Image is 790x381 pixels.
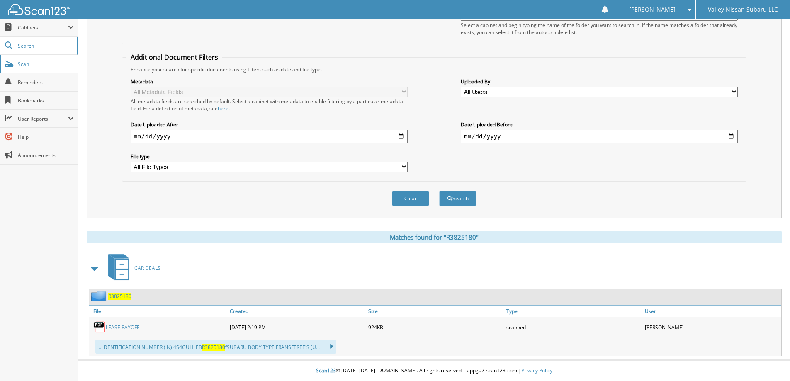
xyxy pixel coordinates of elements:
span: CAR DEALS [134,265,160,272]
div: ... DENTIFICATION NUMBER (iN) 4S4GUHLEB “SUBARU BODY TYPE FRANSFEREE'S (U... [95,340,336,354]
div: 924KB [366,319,505,335]
div: Select a cabinet and begin typing the name of the folder you want to search in. If the name match... [461,22,738,36]
img: scan123-logo-white.svg [8,4,70,15]
label: Metadata [131,78,408,85]
div: © [DATE]-[DATE] [DOMAIN_NAME]. All rights reserved | appg02-scan123-com | [78,361,790,381]
label: Date Uploaded Before [461,121,738,128]
button: Search [439,191,476,206]
iframe: Chat Widget [749,341,790,381]
div: Matches found for "R3825180" [87,231,782,243]
label: Date Uploaded After [131,121,408,128]
span: Valley Nissan Subaru LLC [708,7,778,12]
span: [PERSON_NAME] [629,7,676,12]
a: User [643,306,781,317]
img: folder2.png [91,291,108,301]
span: Search [18,42,73,49]
input: end [461,130,738,143]
div: scanned [504,319,643,335]
button: Clear [392,191,429,206]
span: User Reports [18,115,68,122]
span: R3825180 [202,344,225,351]
a: Type [504,306,643,317]
div: [DATE] 2:19 PM [228,319,366,335]
a: here [218,105,228,112]
img: PDF.png [93,321,106,333]
span: Bookmarks [18,97,74,104]
label: Uploaded By [461,78,738,85]
a: Privacy Policy [521,367,552,374]
legend: Additional Document Filters [126,53,222,62]
a: R3825180 [108,293,131,300]
a: Size [366,306,505,317]
span: Help [18,133,74,141]
a: Created [228,306,366,317]
a: LEASE PAYOFF [106,324,139,331]
span: Reminders [18,79,74,86]
a: CAR DEALS [103,252,160,284]
input: start [131,130,408,143]
div: All metadata fields are searched by default. Select a cabinet with metadata to enable filtering b... [131,98,408,112]
span: Announcements [18,152,74,159]
a: File [89,306,228,317]
span: Cabinets [18,24,68,31]
div: Enhance your search for specific documents using filters such as date and file type. [126,66,742,73]
span: Scan123 [316,367,336,374]
label: File type [131,153,408,160]
div: [PERSON_NAME] [643,319,781,335]
span: Scan [18,61,74,68]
